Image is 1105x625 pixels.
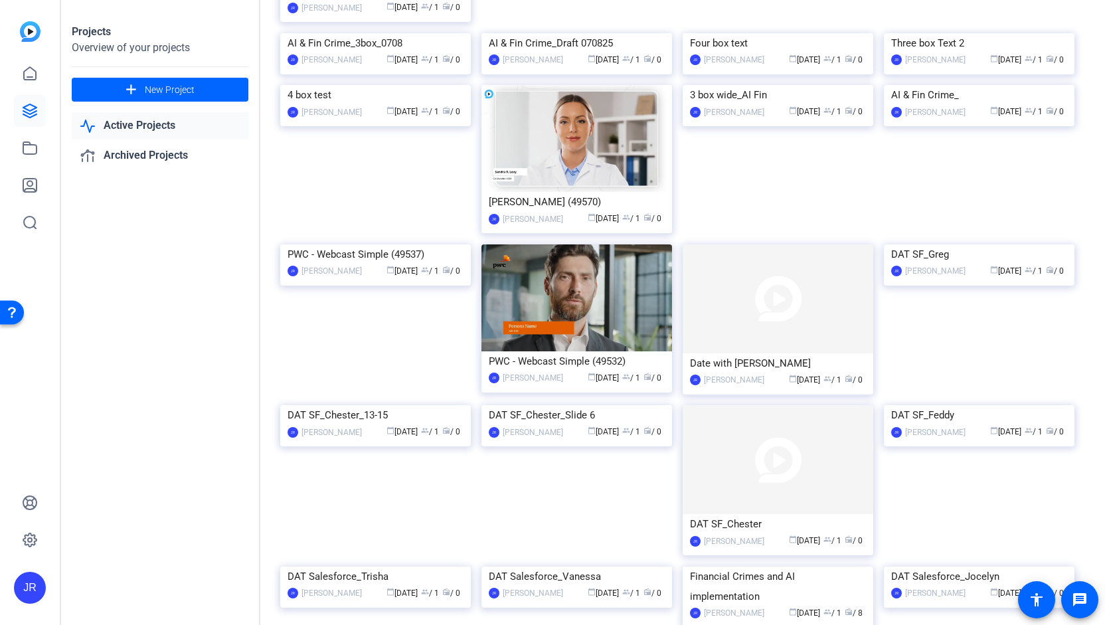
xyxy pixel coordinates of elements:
[891,54,902,65] div: JR
[789,375,820,385] span: [DATE]
[386,426,394,434] span: calendar_today
[386,107,418,116] span: [DATE]
[990,266,998,274] span: calendar_today
[588,213,596,221] span: calendar_today
[891,107,902,118] div: JR
[588,588,596,596] span: calendar_today
[990,426,998,434] span: calendar_today
[891,244,1067,264] div: DAT SF_Greg
[1025,106,1033,114] span: group
[288,107,298,118] div: JR
[643,54,651,62] span: radio
[489,54,499,65] div: JR
[643,588,661,598] span: / 0
[386,427,418,436] span: [DATE]
[823,375,831,383] span: group
[288,54,298,65] div: JR
[823,106,831,114] span: group
[891,266,902,276] div: JR
[123,82,139,98] mat-icon: add
[704,535,764,548] div: [PERSON_NAME]
[421,3,439,12] span: / 1
[704,106,764,119] div: [PERSON_NAME]
[421,588,429,596] span: group
[421,54,429,62] span: group
[20,21,41,42] img: blue-gradient.svg
[288,266,298,276] div: JR
[690,514,866,534] div: DAT SF_Chester
[503,371,563,385] div: [PERSON_NAME]
[845,54,853,62] span: radio
[789,535,797,543] span: calendar_today
[72,24,248,40] div: Projects
[891,567,1067,586] div: DAT Salesforce_Jocelyn
[891,405,1067,425] div: DAT SF_Feddy
[301,106,362,119] div: [PERSON_NAME]
[288,85,464,105] div: 4 box test
[489,567,665,586] div: DAT Salesforce_Vanessa
[288,427,298,438] div: JR
[845,375,863,385] span: / 0
[421,426,429,434] span: group
[1029,592,1045,608] mat-icon: accessibility
[643,213,651,221] span: radio
[845,55,863,64] span: / 0
[421,588,439,598] span: / 1
[704,606,764,620] div: [PERSON_NAME]
[622,214,640,223] span: / 1
[690,33,866,53] div: Four box text
[643,373,661,383] span: / 0
[905,53,966,66] div: [PERSON_NAME]
[1046,426,1054,434] span: radio
[442,588,460,598] span: / 0
[789,106,797,114] span: calendar_today
[489,351,665,371] div: PWC - Webcast Simple (49532)
[421,2,429,10] span: group
[489,33,665,53] div: AI & Fin Crime_Draft 070825
[14,572,46,604] div: JR
[845,535,853,543] span: radio
[588,588,619,598] span: [DATE]
[421,106,429,114] span: group
[301,426,362,439] div: [PERSON_NAME]
[823,54,831,62] span: group
[489,588,499,598] div: JR
[622,427,640,436] span: / 1
[442,266,460,276] span: / 0
[891,33,1067,53] div: Three box Text 2
[622,55,640,64] span: / 1
[990,107,1021,116] span: [DATE]
[442,107,460,116] span: / 0
[845,107,863,116] span: / 0
[845,608,853,616] span: radio
[72,142,248,169] a: Archived Projects
[503,213,563,226] div: [PERSON_NAME]
[622,588,640,598] span: / 1
[1025,54,1033,62] span: group
[690,536,701,547] div: JR
[789,608,797,616] span: calendar_today
[823,608,841,618] span: / 1
[442,426,450,434] span: radio
[503,586,563,600] div: [PERSON_NAME]
[288,244,464,264] div: PWC - Webcast Simple (49537)
[421,107,439,116] span: / 1
[1025,426,1033,434] span: group
[905,264,966,278] div: [PERSON_NAME]
[145,83,195,97] span: New Project
[643,214,661,223] span: / 0
[442,55,460,64] span: / 0
[442,3,460,12] span: / 0
[588,373,619,383] span: [DATE]
[489,214,499,224] div: JR
[990,55,1021,64] span: [DATE]
[588,373,596,381] span: calendar_today
[301,586,362,600] div: [PERSON_NAME]
[622,426,630,434] span: group
[622,588,630,596] span: group
[421,266,439,276] span: / 1
[789,55,820,64] span: [DATE]
[845,608,863,618] span: / 8
[386,588,394,596] span: calendar_today
[301,53,362,66] div: [PERSON_NAME]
